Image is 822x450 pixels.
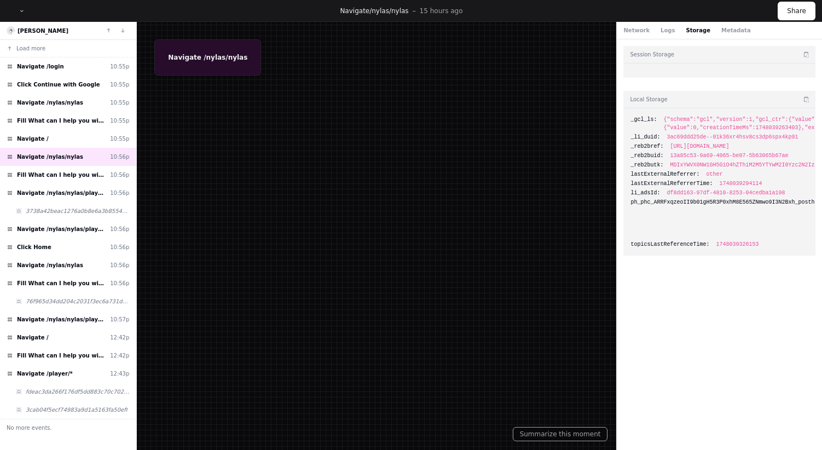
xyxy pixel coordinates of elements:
[7,424,52,432] span: No more events.
[17,117,106,125] span: Fill What can I help you with?
[17,225,106,233] span: Navigate /nylas/nylas/player/*
[630,161,663,169] span: _reb2butk:
[17,351,106,360] span: Fill What can I help you with?
[630,152,663,160] span: _reb2buid:
[110,135,129,143] div: 10:55p
[110,80,129,89] div: 10:55p
[110,225,129,233] div: 10:56p
[110,62,129,71] div: 10:55p
[670,152,789,160] span: 13a85c53-9a69-4065-be07-5b63065b67ae
[110,370,129,378] div: 12:43p
[18,28,68,34] a: [PERSON_NAME]
[720,180,762,188] span: 1748039294114
[110,189,129,197] div: 10:56p
[630,189,660,197] span: li_adsId:
[110,279,129,287] div: 10:56p
[17,99,83,107] span: Navigate /nylas/nylas
[110,117,129,125] div: 10:55p
[17,171,106,179] span: Fill What can I help you with?
[110,243,129,251] div: 10:56p
[26,297,129,305] span: 76f965d34dd204c2031f3ec6a731db6c
[630,170,699,178] span: lastExternalReferrer:
[420,7,463,15] p: 15 hours ago
[17,261,83,269] span: Navigate /nylas/nylas
[630,142,663,151] span: _reb2bref:
[17,153,83,161] span: Navigate /nylas/nylas
[630,180,713,188] span: lastExternalReferrerTime:
[110,261,129,269] div: 10:56p
[17,135,49,143] span: Navigate /
[17,333,49,342] span: Navigate /
[8,27,15,34] img: 7.svg
[630,240,709,249] span: topicsLastReferenceTime:
[16,44,45,53] span: Load more
[667,133,798,141] span: 3ac69ddd25de--01k36xr4hsv8cs3dp6spx4kp91
[716,240,759,249] span: 1748039326153
[110,351,129,360] div: 12:42p
[686,26,710,34] button: Storage
[17,80,100,89] span: Click Continue with Google
[17,62,64,71] span: Navigate /login
[17,315,106,324] span: Navigate /nylas/nylas/player/*
[667,189,785,197] span: df8dd163-97df-4810-8253-04cedba1a198
[17,370,73,378] span: Navigate /player/*
[630,133,660,141] span: _li_duid:
[110,315,129,324] div: 10:57p
[623,26,650,34] button: Network
[110,99,129,107] div: 10:55p
[340,7,369,15] span: Navigate
[630,95,667,103] h3: Local Storage
[17,279,106,287] span: Fill What can I help you with?
[513,427,608,441] button: Summarize this moment
[707,170,723,178] span: other
[110,333,129,342] div: 12:42p
[26,406,128,414] span: 3cab04f5ecf74983a9d1a5163fa50eff
[369,7,408,15] span: /nylas/nylas
[661,26,675,34] button: Logs
[110,153,129,161] div: 10:56p
[778,2,815,20] button: Share
[26,207,129,215] span: 3738a42beac1276a0b8e6a3b8554937a
[26,388,129,396] span: fdeac3da266f176df5dd883c70c7029e
[721,26,751,34] button: Metadata
[630,50,674,59] h3: Session Storage
[110,171,129,179] div: 10:56p
[630,116,657,124] span: _gcl_ls:
[670,142,730,151] span: [URL][DOMAIN_NAME]
[787,414,817,443] iframe: Open customer support
[17,189,106,197] span: Navigate /nylas/nylas/player/*
[17,243,51,251] span: Click Home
